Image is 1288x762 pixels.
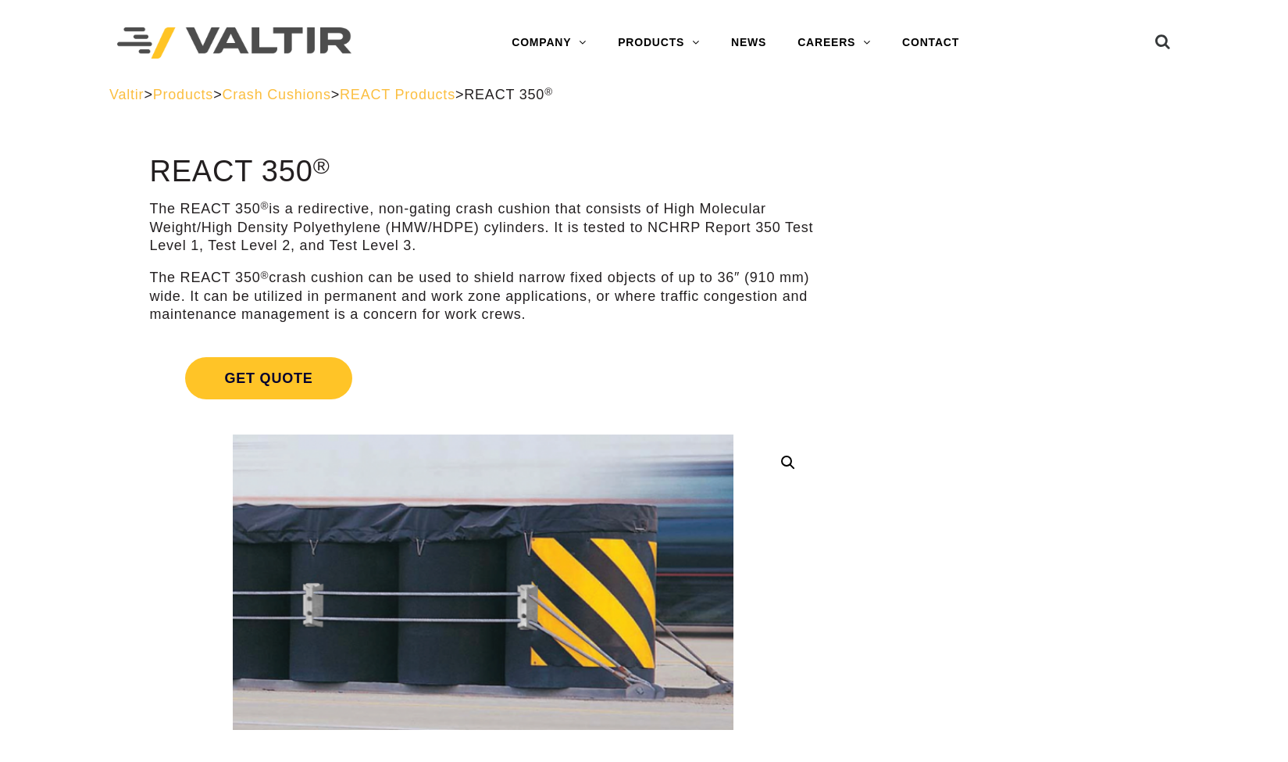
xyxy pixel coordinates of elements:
a: COMPANY [496,27,602,59]
sup: ® [261,270,269,281]
sup: ® [261,200,269,212]
a: PRODUCTS [602,27,715,59]
a: Crash Cushions [222,87,330,102]
a: Valtir [109,87,144,102]
p: The REACT 350 is a redirective, non-gating crash cushion that consists of High Molecular Weight/H... [149,200,816,255]
h1: REACT 350 [149,156,816,188]
span: Get Quote [185,357,351,399]
div: > > > > [109,86,1179,104]
img: Valtir [117,27,351,59]
a: NEWS [715,27,782,59]
sup: ® [544,86,553,98]
a: Get Quote [149,338,816,418]
a: CAREERS [782,27,887,59]
span: REACT 350 [464,87,553,102]
a: Products [153,87,213,102]
a: REACT Products [340,87,455,102]
sup: ® [313,153,330,178]
p: The REACT 350 crash cushion can be used to shield narrow fixed objects of up to 36″ (910 mm) wide... [149,269,816,324]
a: CONTACT [887,27,975,59]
